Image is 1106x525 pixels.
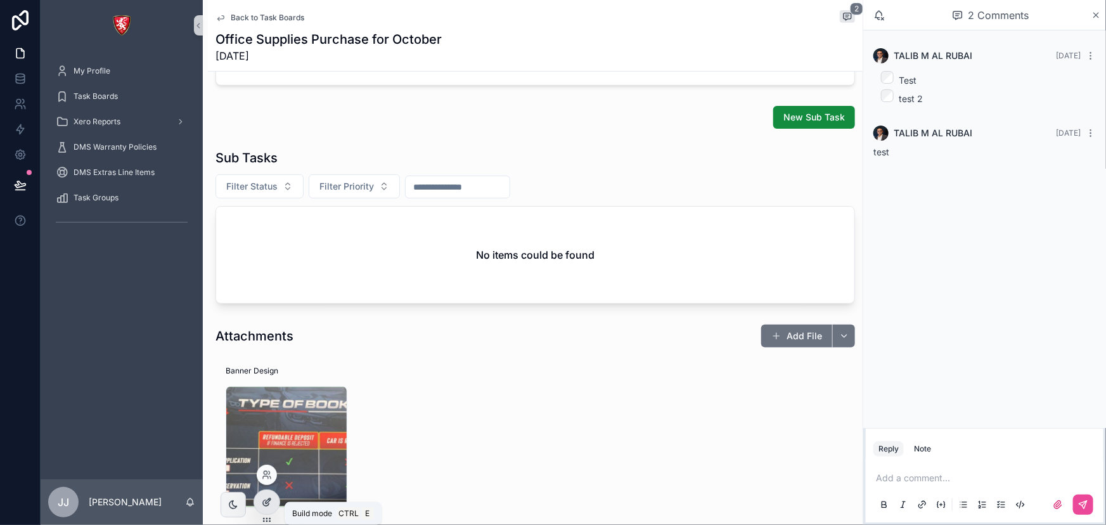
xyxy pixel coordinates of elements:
[48,186,195,209] a: Task Groups
[74,142,157,152] span: DMS Warranty Policies
[74,167,155,178] span: DMS Extras Line Items
[74,193,119,203] span: Task Groups
[74,117,120,127] span: Xero Reports
[476,247,595,262] h2: No items could be found
[41,51,203,249] div: scrollable content
[909,441,936,457] button: Note
[48,136,195,159] a: DMS Warranty Policies
[773,106,855,129] button: New Sub Task
[292,509,332,519] span: Build mode
[873,441,904,457] button: Reply
[215,13,304,23] a: Back to Task Boards
[74,91,118,101] span: Task Boards
[226,180,278,193] span: Filter Status
[914,444,931,454] div: Note
[58,495,69,510] span: JJ
[215,149,278,167] h1: Sub Tasks
[894,71,1096,87] li: Test
[840,10,855,25] button: 2
[783,111,845,124] span: New Sub Task
[89,496,162,509] p: [PERSON_NAME]
[761,325,832,347] button: Add File
[319,180,374,193] span: Filter Priority
[873,146,889,157] span: test
[215,174,304,198] button: Select Button
[226,366,412,376] span: Banner Design
[48,161,195,184] a: DMS Extras Line Items
[337,507,360,520] span: Ctrl
[215,48,442,63] span: [DATE]
[309,174,400,198] button: Select Button
[231,13,304,23] span: Back to Task Boards
[1056,51,1081,60] span: [DATE]
[1056,128,1081,138] span: [DATE]
[894,49,972,62] span: TALIB M AL RUBAI
[363,509,373,519] span: E
[894,127,972,139] span: TALIB M AL RUBAI
[894,89,1096,105] li: test 2
[968,8,1029,23] span: 2 Comments
[112,15,132,36] img: App logo
[48,110,195,133] a: Xero Reports
[850,3,863,15] span: 2
[48,60,195,82] a: My Profile
[215,30,442,48] h1: Office Supplies Purchase for October
[48,85,195,108] a: Task Boards
[74,66,110,76] span: My Profile
[215,327,293,345] h1: Attachments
